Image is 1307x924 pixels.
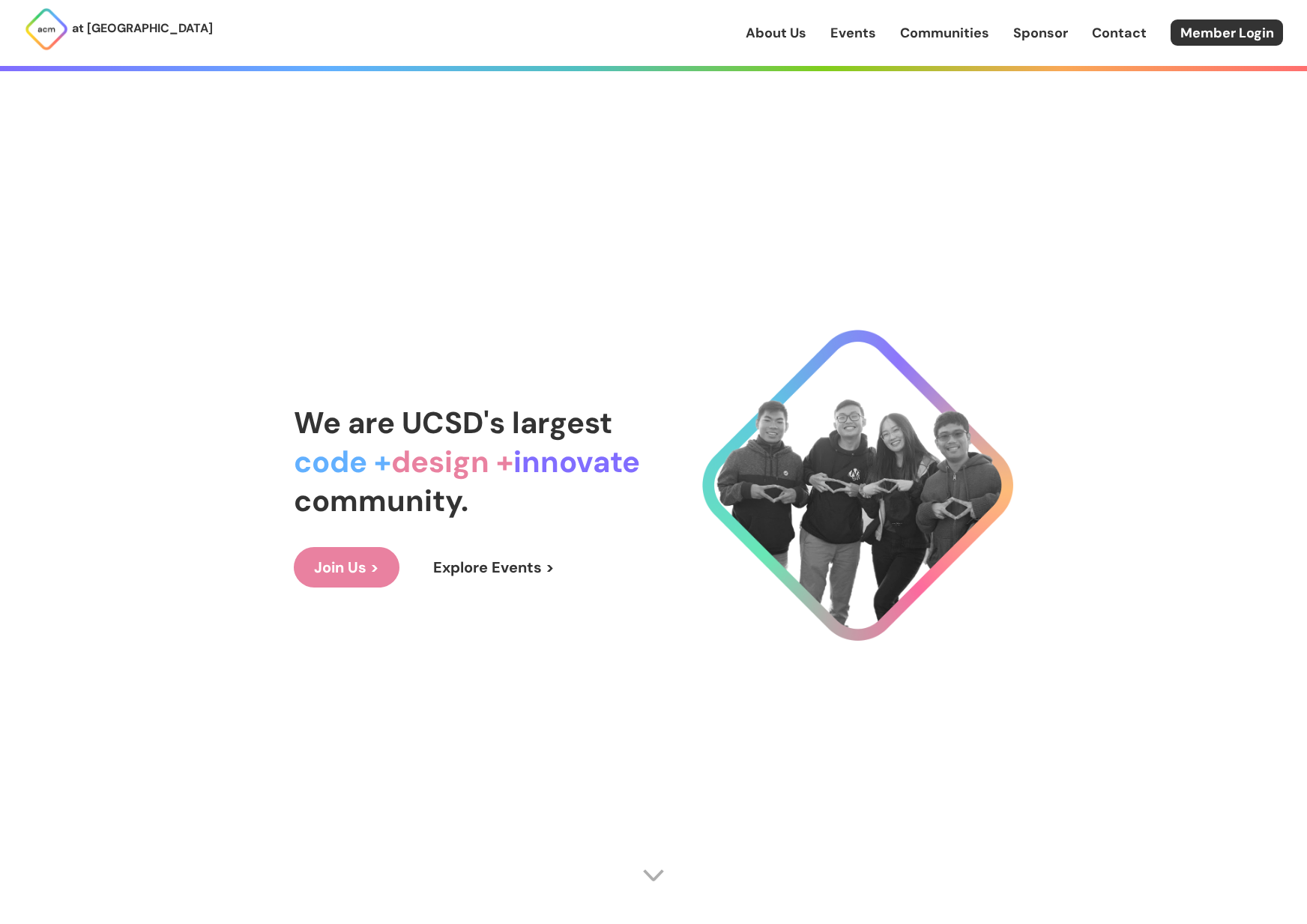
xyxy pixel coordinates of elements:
[391,442,513,481] span: design +
[294,547,399,588] a: Join Us >
[413,547,575,588] a: Explore Events >
[1013,23,1068,43] a: Sponsor
[294,442,391,481] span: code +
[294,481,468,520] span: community.
[24,7,69,52] img: ACM Logo
[830,23,876,43] a: Events
[1092,23,1147,43] a: Contact
[72,19,213,38] p: at [GEOGRAPHIC_DATA]
[24,7,213,52] a: at [GEOGRAPHIC_DATA]
[900,23,989,43] a: Communities
[513,442,640,481] span: innovate
[642,864,665,887] img: Scroll Arrow
[746,23,806,43] a: About Us
[1171,19,1283,46] a: Member Login
[294,403,612,442] span: We are UCSD's largest
[702,330,1013,641] img: Cool Logo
